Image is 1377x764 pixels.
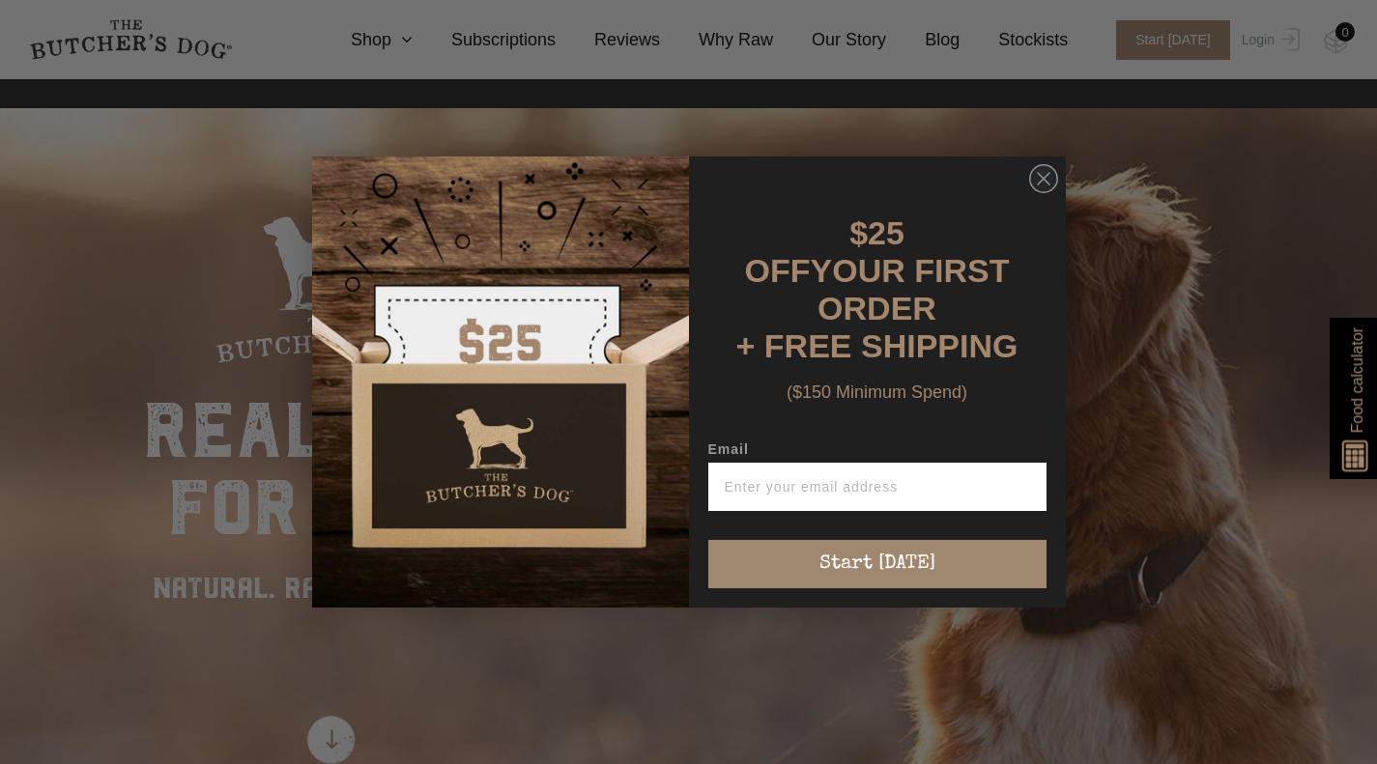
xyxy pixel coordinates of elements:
[1345,327,1368,433] span: Food calculator
[787,382,967,402] span: ($150 Minimum Spend)
[708,441,1047,463] label: Email
[745,214,904,289] span: $25 OFF
[1029,164,1058,193] button: Close dialog
[708,463,1047,511] input: Enter your email address
[736,252,1018,364] span: YOUR FIRST ORDER + FREE SHIPPING
[312,156,689,608] img: d0d537dc-5429-4832-8318-9955428ea0a1.jpeg
[708,540,1047,588] button: Start [DATE]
